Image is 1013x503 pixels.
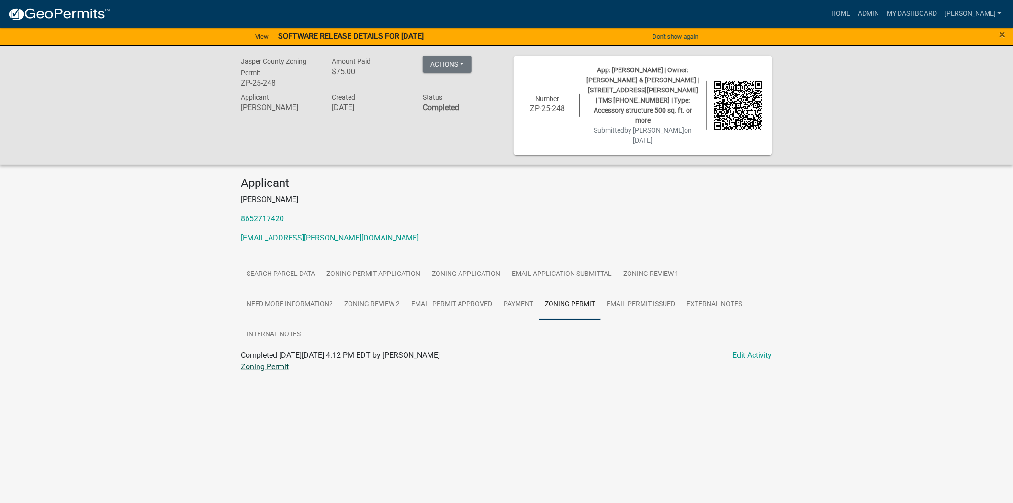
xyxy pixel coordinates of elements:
[426,259,506,290] a: Zoning Application
[332,93,355,101] span: Created
[241,320,306,350] a: Internal Notes
[241,289,338,320] a: Need More Information?
[241,176,772,190] h4: Applicant
[278,32,424,41] strong: SOFTWARE RELEASE DETAILS FOR [DATE]
[732,350,772,361] a: Edit Activity
[332,57,371,65] span: Amount Paid
[625,126,685,134] span: by [PERSON_NAME]
[251,29,272,45] a: View
[241,103,317,112] h6: [PERSON_NAME]
[498,289,539,320] a: Payment
[883,5,941,23] a: My Dashboard
[618,259,685,290] a: Zoning Review 1
[649,29,702,45] button: Don't show again
[241,79,317,88] h6: ZP-25-248
[523,104,572,113] h6: ZP-25-248
[539,289,601,320] a: Zoning Permit
[536,95,560,103] span: Number
[1000,28,1006,41] span: ×
[241,57,306,77] span: Jasper County Zoning Permit
[332,103,408,112] h6: [DATE]
[681,289,748,320] a: External Notes
[587,66,699,124] span: App: [PERSON_NAME] | Owner: [PERSON_NAME] & [PERSON_NAME] | [STREET_ADDRESS][PERSON_NAME] | TMS [...
[241,214,284,223] a: 8652717420
[241,362,289,371] a: Zoning Permit
[405,289,498,320] a: Email Permit Approved
[941,5,1005,23] a: [PERSON_NAME]
[506,259,618,290] a: Email Application Submittal
[601,289,681,320] a: Email Permit Issued
[854,5,883,23] a: Admin
[241,259,321,290] a: Search Parcel Data
[241,194,772,206] p: [PERSON_NAME]
[594,126,692,144] span: Submitted on [DATE]
[241,93,269,101] span: Applicant
[423,56,472,73] button: Actions
[338,289,405,320] a: Zoning Review 2
[241,351,440,360] span: Completed [DATE][DATE] 4:12 PM EDT by [PERSON_NAME]
[332,67,408,76] h6: $75.00
[423,93,442,101] span: Status
[827,5,854,23] a: Home
[321,259,426,290] a: Zoning Permit Application
[1000,29,1006,40] button: Close
[714,81,763,130] img: QR code
[241,233,419,242] a: [EMAIL_ADDRESS][PERSON_NAME][DOMAIN_NAME]
[423,103,459,112] strong: Completed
